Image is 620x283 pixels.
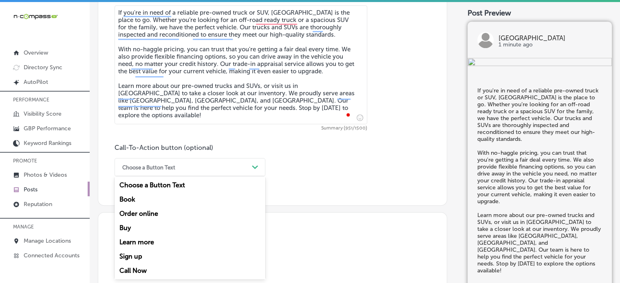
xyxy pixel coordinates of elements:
img: 660ab0bf-5cc7-4cb8-ba1c-48b5ae0f18e60NCTV_CLogo_TV_Black_-500x88.png [13,13,58,20]
h5: If you're in need of a reliable pre-owned truck or SUV, [GEOGRAPHIC_DATA] is the place to go. Whe... [477,87,602,274]
div: Sign up [115,249,265,263]
div: Choose a Button Text [122,164,175,170]
p: [GEOGRAPHIC_DATA] [499,35,602,42]
p: Visibility Score [24,110,62,117]
div: Buy [115,221,265,235]
div: Choose a Button Text [115,178,265,192]
div: Order online [115,206,265,221]
p: AutoPilot [24,79,48,86]
div: Book [115,192,265,206]
div: Post Preview [468,9,612,18]
div: Call Now [115,263,265,278]
span: Summary (951/1500) [115,126,367,131]
div: Learn more [115,235,265,249]
p: Reputation [24,201,52,208]
span: Insert emoji [353,112,363,123]
p: GBP Performance [24,125,71,132]
label: Call-To-Action button (optional) [115,144,213,151]
p: Manage Locations [24,237,71,244]
h3: Publishing options [115,235,430,247]
img: 34de969f-15ad-452b-ac4a-023e4c509f5f [468,58,612,68]
p: Keyword Rankings [24,140,71,147]
p: Photos & Videos [24,171,67,178]
p: 1 minute ago [499,42,602,48]
img: logo [477,32,494,48]
textarea: To enrich screen reader interactions, please activate Accessibility in Grammarly extension settings [115,5,367,124]
p: Connected Accounts [24,252,79,259]
p: Overview [24,49,48,56]
p: Directory Sync [24,64,62,71]
p: Posts [24,186,38,193]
